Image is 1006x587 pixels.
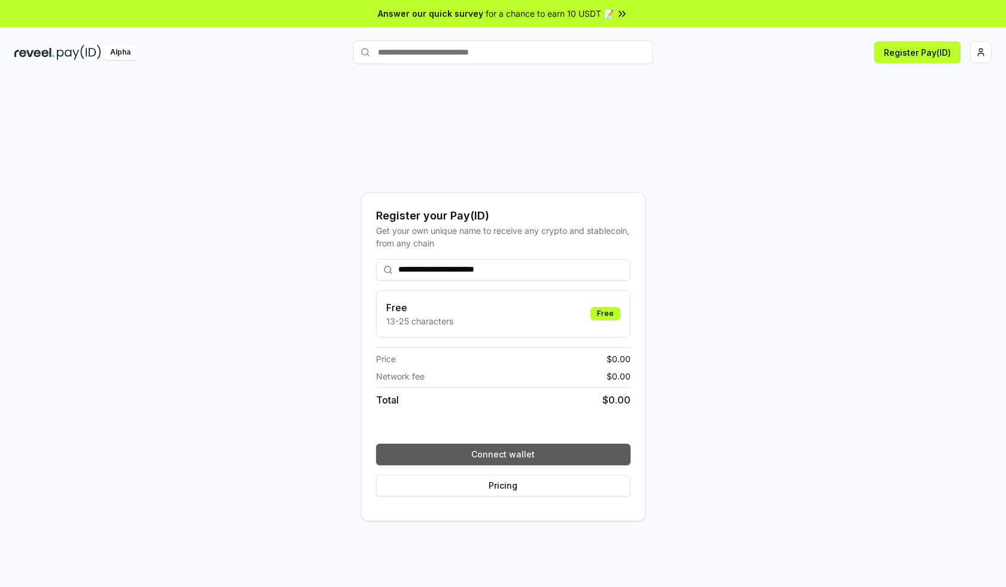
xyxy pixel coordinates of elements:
img: reveel_dark [14,45,54,60]
span: $ 0.00 [607,370,631,383]
button: Register Pay(ID) [874,41,960,63]
span: Network fee [376,370,425,383]
span: Answer our quick survey [378,7,483,20]
button: Connect wallet [376,444,631,465]
div: Free [590,307,620,320]
div: Alpha [104,45,137,60]
span: Total [376,393,399,407]
span: Price [376,353,396,365]
img: pay_id [57,45,101,60]
span: for a chance to earn 10 USDT 📝 [486,7,614,20]
div: Get your own unique name to receive any crypto and stablecoin, from any chain [376,224,631,249]
button: Pricing [376,475,631,496]
span: $ 0.00 [607,353,631,365]
span: $ 0.00 [602,393,631,407]
h3: Free [386,300,453,315]
p: 13-25 characters [386,315,453,327]
div: Register your Pay(ID) [376,207,631,224]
